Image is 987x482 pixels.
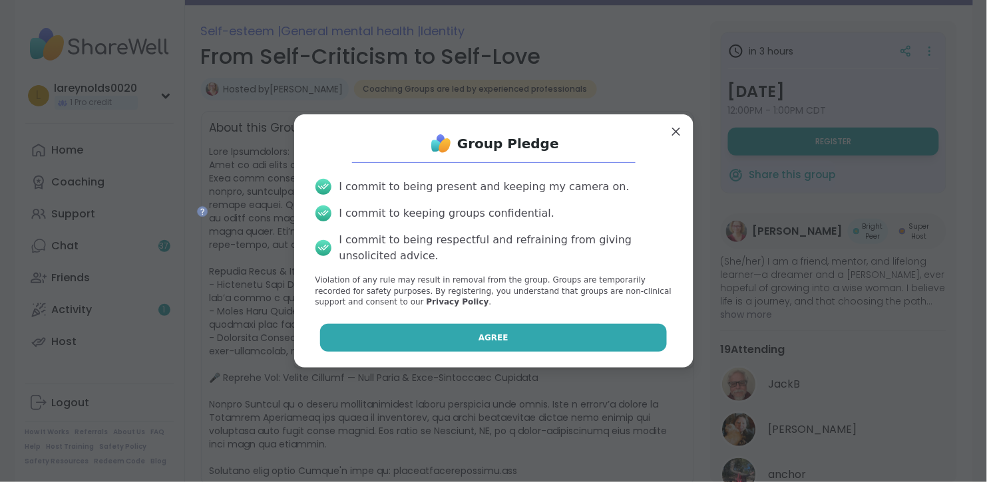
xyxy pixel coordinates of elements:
div: I commit to keeping groups confidential. [339,205,555,221]
button: Agree [320,324,667,352]
div: I commit to being present and keeping my camera on. [339,179,630,195]
p: Violation of any rule may result in removal from the group. Groups are temporarily recorded for s... [315,275,672,308]
div: I commit to being respectful and refraining from giving unsolicited advice. [339,232,672,264]
img: ShareWell Logo [428,130,455,157]
a: Privacy Policy [427,297,489,306]
span: Agree [479,332,508,344]
iframe: Spotlight [197,206,208,217]
h1: Group Pledge [457,134,559,153]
